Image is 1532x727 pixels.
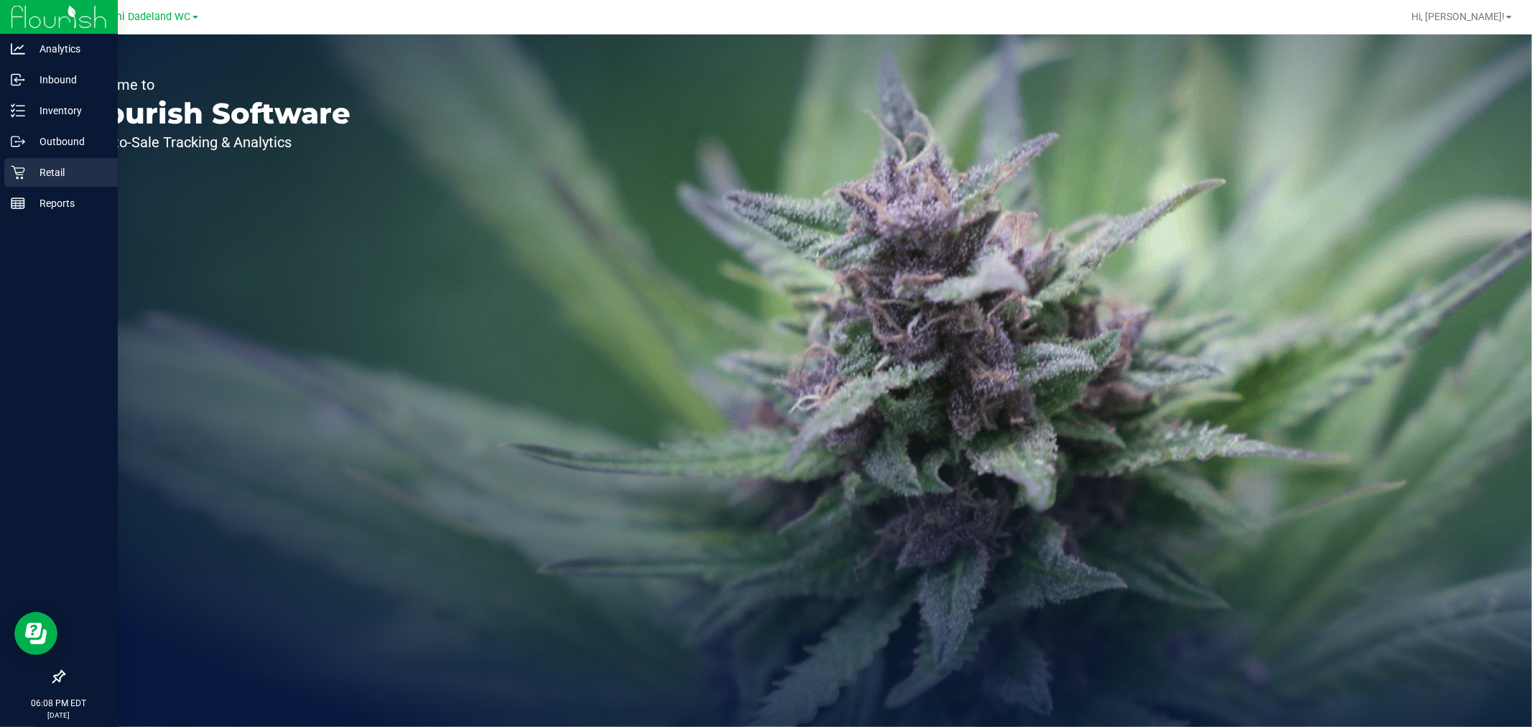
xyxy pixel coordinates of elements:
[25,102,111,119] p: Inventory
[6,710,111,721] p: [DATE]
[78,78,350,92] p: Welcome to
[25,195,111,212] p: Reports
[11,103,25,118] inline-svg: Inventory
[96,11,191,23] span: Miami Dadeland WC
[25,133,111,150] p: Outbound
[11,196,25,210] inline-svg: Reports
[11,165,25,180] inline-svg: Retail
[25,71,111,88] p: Inbound
[14,612,57,655] iframe: Resource center
[25,164,111,181] p: Retail
[78,135,350,149] p: Seed-to-Sale Tracking & Analytics
[11,42,25,56] inline-svg: Analytics
[1411,11,1505,22] span: Hi, [PERSON_NAME]!
[25,40,111,57] p: Analytics
[6,697,111,710] p: 06:08 PM EDT
[11,134,25,149] inline-svg: Outbound
[78,99,350,128] p: Flourish Software
[11,73,25,87] inline-svg: Inbound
